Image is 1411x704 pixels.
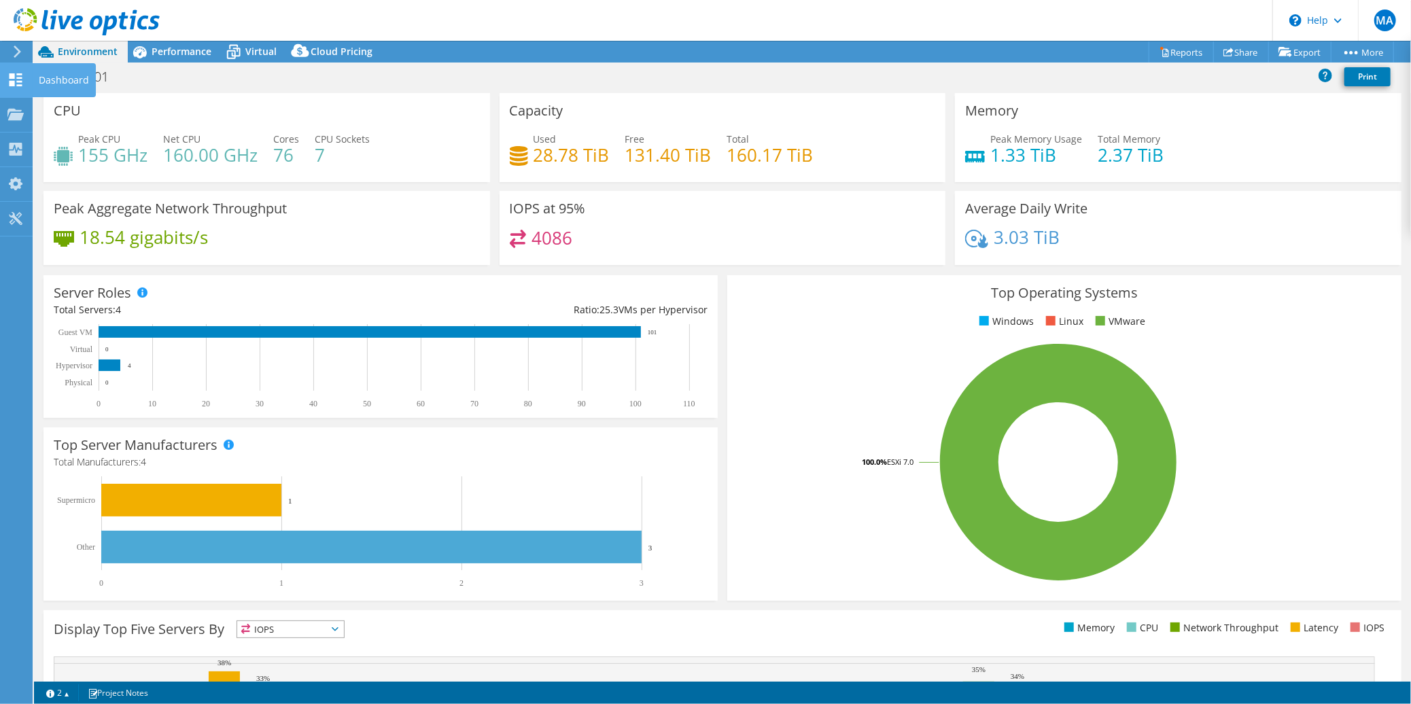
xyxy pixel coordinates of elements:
span: Net CPU [163,133,201,145]
text: Physical [65,378,92,387]
text: 0 [105,379,109,386]
li: CPU [1123,620,1158,635]
text: 40 [309,399,317,408]
text: 20 [202,399,210,408]
div: Dashboard [32,63,96,97]
span: IOPS [237,621,344,637]
h4: 18.54 gigabits/s [80,230,208,245]
h3: Peak Aggregate Network Throughput [54,201,287,216]
text: 32% [669,680,682,688]
text: 1 [279,578,283,588]
h4: 4086 [532,230,572,245]
tspan: 100.0% [862,457,887,467]
h3: Server Roles [54,285,131,300]
text: 100 [629,399,642,408]
li: Latency [1287,620,1338,635]
text: Other [77,542,95,552]
a: Print [1344,67,1391,86]
span: Total Memory [1098,133,1160,145]
span: Used [534,133,557,145]
h3: Top Server Manufacturers [54,438,217,453]
h3: Top Operating Systems [737,285,1391,300]
h4: 160.00 GHz [163,147,258,162]
h4: 3.03 TiB [994,230,1060,245]
span: Cores [273,133,299,145]
text: 10 [148,399,156,408]
span: MA [1374,10,1396,31]
li: Windows [976,314,1034,329]
span: Peak Memory Usage [990,133,1082,145]
li: Network Throughput [1167,620,1278,635]
text: 4 [128,362,131,369]
text: 60 [417,399,425,408]
span: 4 [116,303,121,316]
li: IOPS [1347,620,1384,635]
tspan: ESXi 7.0 [887,457,913,467]
text: 110 [683,399,695,408]
a: Export [1268,41,1331,63]
li: Linux [1043,314,1083,329]
li: VMware [1092,314,1145,329]
span: Performance [152,45,211,58]
h4: 2.37 TiB [1098,147,1164,162]
a: Project Notes [78,684,158,701]
text: 32% [933,680,947,688]
text: 2 [459,578,464,588]
h4: 155 GHz [78,147,147,162]
a: Reports [1149,41,1214,63]
div: Ratio: VMs per Hypervisor [381,302,708,317]
span: Virtual [245,45,277,58]
h4: 131.40 TiB [625,147,712,162]
text: 32% [140,680,154,688]
span: 4 [141,455,146,468]
span: Total [727,133,750,145]
h3: Memory [965,103,1018,118]
text: 35% [972,665,986,673]
text: 90 [578,399,586,408]
h4: 1.33 TiB [990,147,1082,162]
text: 1 [288,497,292,505]
text: 0 [99,578,103,588]
span: Cloud Pricing [311,45,372,58]
text: 3 [648,544,652,552]
text: 0 [97,399,101,408]
h3: CPU [54,103,81,118]
h3: Capacity [510,103,563,118]
text: Hypervisor [56,361,92,370]
text: 30 [256,399,264,408]
span: CPU Sockets [315,133,370,145]
h4: 28.78 TiB [534,147,610,162]
a: More [1331,41,1394,63]
text: 101 [648,329,657,336]
h4: Total Manufacturers: [54,455,708,470]
h4: 7 [315,147,370,162]
li: Memory [1061,620,1115,635]
text: 70 [470,399,478,408]
text: 33% [256,674,270,682]
text: 0 [105,346,109,353]
span: 25.3 [599,303,619,316]
span: Peak CPU [78,133,120,145]
h4: 160.17 TiB [727,147,814,162]
h3: IOPS at 95% [510,201,586,216]
h3: Average Daily Write [965,201,1087,216]
text: Supermicro [57,495,95,505]
a: Share [1213,41,1269,63]
span: Environment [58,45,118,58]
text: 3 [640,578,644,588]
text: 38% [217,658,231,667]
text: Guest VM [58,328,92,337]
span: Free [625,133,645,145]
div: Total Servers: [54,302,381,317]
text: 34% [1011,672,1024,680]
h4: 76 [273,147,299,162]
text: 50 [363,399,371,408]
svg: \n [1289,14,1302,27]
text: 32% [179,680,192,688]
a: 2 [37,684,79,701]
text: Virtual [70,345,93,354]
text: 80 [524,399,532,408]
